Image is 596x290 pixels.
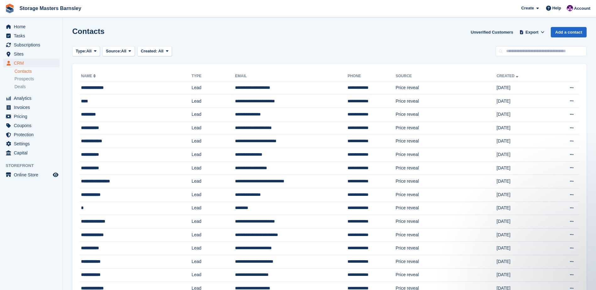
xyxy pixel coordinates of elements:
td: Lead [192,81,235,95]
a: Add a contact [551,27,587,37]
td: [DATE] [497,255,549,268]
a: Deals [14,83,59,90]
a: menu [3,139,59,148]
a: Created [497,74,520,78]
span: Deals [14,84,26,90]
span: Analytics [14,94,52,103]
span: All [121,48,127,54]
span: Pricing [14,112,52,121]
td: [DATE] [497,94,549,108]
span: Account [574,5,590,12]
td: Lead [192,242,235,255]
td: Lead [192,255,235,268]
td: Lead [192,175,235,188]
span: CRM [14,59,52,67]
button: Source: All [102,46,135,56]
td: [DATE] [497,215,549,228]
button: Created: All [137,46,172,56]
td: Price reveal [396,228,496,242]
td: Lead [192,188,235,201]
th: Phone [347,71,396,81]
td: Price reveal [396,255,496,268]
td: [DATE] [497,268,549,282]
td: [DATE] [497,108,549,121]
td: [DATE] [497,242,549,255]
td: Lead [192,161,235,175]
a: menu [3,31,59,40]
td: Price reveal [396,215,496,228]
span: Home [14,22,52,31]
td: Price reveal [396,268,496,282]
a: menu [3,50,59,58]
th: Source [396,71,496,81]
span: Settings [14,139,52,148]
h1: Contacts [72,27,105,35]
td: Lead [192,215,235,228]
span: Source: [106,48,121,54]
span: Online Store [14,170,52,179]
td: [DATE] [497,175,549,188]
span: Invoices [14,103,52,112]
td: [DATE] [497,121,549,135]
span: Created: [141,49,157,53]
td: Price reveal [396,94,496,108]
a: menu [3,121,59,130]
a: menu [3,103,59,112]
a: menu [3,40,59,49]
th: Email [235,71,347,81]
a: menu [3,112,59,121]
td: Price reveal [396,108,496,121]
td: Lead [192,121,235,135]
span: Prospects [14,76,34,82]
td: [DATE] [497,148,549,162]
a: Unverified Customers [468,27,516,37]
a: menu [3,170,59,179]
td: [DATE] [497,161,549,175]
td: [DATE] [497,188,549,201]
td: Price reveal [396,161,496,175]
td: Lead [192,135,235,148]
a: Preview store [52,171,59,179]
a: Storage Masters Barnsley [17,3,84,13]
td: Lead [192,201,235,215]
td: [DATE] [497,201,549,215]
img: Louise Masters [567,5,573,11]
span: Type: [76,48,86,54]
span: Subscriptions [14,40,52,49]
span: Export [526,29,539,35]
td: Price reveal [396,135,496,148]
a: menu [3,22,59,31]
span: All [86,48,92,54]
td: Lead [192,268,235,282]
a: menu [3,59,59,67]
span: Storefront [6,163,63,169]
a: Prospects [14,76,59,82]
a: menu [3,130,59,139]
span: All [158,49,164,53]
td: Price reveal [396,201,496,215]
span: Tasks [14,31,52,40]
span: Create [521,5,534,11]
td: Price reveal [396,188,496,201]
td: Lead [192,94,235,108]
td: Price reveal [396,175,496,188]
td: [DATE] [497,135,549,148]
td: Price reveal [396,121,496,135]
td: Price reveal [396,242,496,255]
a: Name [81,74,97,78]
span: Capital [14,148,52,157]
a: menu [3,94,59,103]
td: Lead [192,148,235,162]
span: Coupons [14,121,52,130]
span: Sites [14,50,52,58]
span: Protection [14,130,52,139]
button: Export [518,27,546,37]
span: Help [552,5,561,11]
td: Lead [192,108,235,121]
td: Price reveal [396,148,496,162]
button: Type: All [72,46,100,56]
td: [DATE] [497,81,549,95]
td: Price reveal [396,81,496,95]
img: stora-icon-8386f47178a22dfd0bd8f6a31ec36ba5ce8667c1dd55bd0f319d3a0aa187defe.svg [5,4,14,13]
a: menu [3,148,59,157]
